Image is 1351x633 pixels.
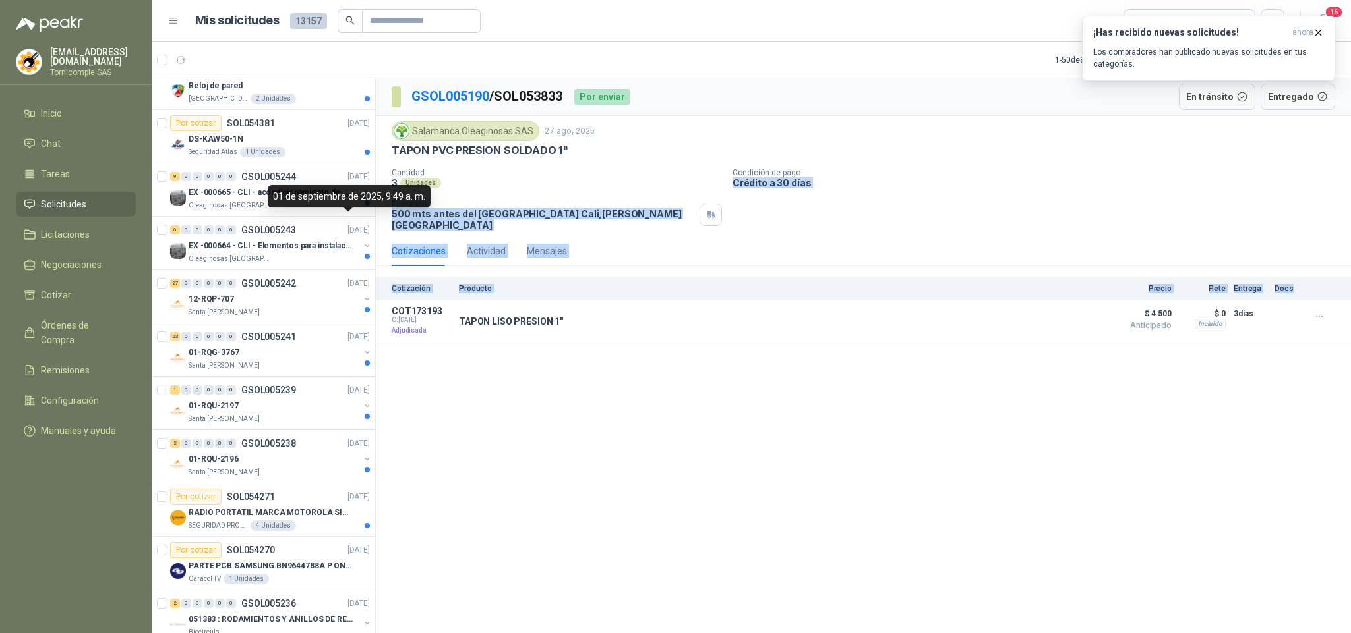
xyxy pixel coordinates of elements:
[1325,6,1343,18] span: 16
[392,324,451,337] p: Adjudicada
[181,385,191,395] div: 0
[226,599,236,608] div: 0
[170,599,180,608] div: 2
[1234,284,1267,293] p: Entrega
[170,169,373,211] a: 9 0 0 0 0 0 GSOL005244[DATE] Company LogoEX -000665 - CLI - acondicionamiento de caja paraOleagin...
[41,288,71,302] span: Cotizar
[189,133,243,146] p: DS-KAW50-1N
[189,80,243,92] p: Reloj de pared
[411,86,564,107] p: / SOL053833
[16,418,136,443] a: Manuales y ayuda
[189,574,221,584] p: Caracol TV
[189,186,353,199] p: EX -000665 - CLI - acondicionamiento de caja para
[400,178,441,188] div: Unidades
[227,119,275,128] p: SOL054381
[170,243,186,259] img: Company Logo
[241,332,296,341] p: GSOL005241
[347,117,370,130] p: [DATE]
[16,161,136,186] a: Tareas
[1195,319,1226,329] div: Incluido
[41,363,90,377] span: Remisiones
[181,279,191,288] div: 0
[189,414,260,424] p: Santa [PERSON_NAME]
[251,94,296,104] div: 2 Unidades
[170,332,180,341] div: 23
[241,279,296,288] p: GSOL005242
[16,358,136,383] a: Remisiones
[574,89,630,105] div: Por enviar
[215,225,225,234] div: 0
[152,57,375,110] a: Por cotizarSOL054382[DATE] Company LogoReloj de pared[GEOGRAPHIC_DATA]2 Unidades
[41,258,102,272] span: Negociaciones
[152,537,375,590] a: Por cotizarSOL054270[DATE] Company LogoPARTE PCB SAMSUNG BN9644788A P ONECONNECaracol TV1 Unidades
[170,489,222,505] div: Por cotizar
[392,306,451,316] p: COT173193
[193,599,202,608] div: 0
[1055,49,1141,70] div: 1 - 50 de 8185
[189,453,239,466] p: 01-RQU-2196
[1082,16,1335,81] button: ¡Has recibido nuevas solicitudes!ahora Los compradores han publicado nuevas solicitudes en tus ca...
[226,225,236,234] div: 0
[170,279,180,288] div: 27
[189,147,237,157] p: Seguridad Atlas
[16,49,42,74] img: Company Logo
[41,197,86,211] span: Solicitudes
[251,520,296,531] div: 4 Unidades
[1261,84,1336,110] button: Entregado
[241,225,296,234] p: GSOL005243
[392,199,694,208] p: Dirección
[170,617,186,632] img: Company Logo
[204,225,214,234] div: 0
[204,599,214,608] div: 0
[1311,9,1335,33] button: 16
[240,147,285,157] div: 1 Unidades
[392,121,539,141] div: Salamanca Oleaginosas SAS
[1093,46,1324,70] p: Los compradores han publicado nuevas solicitudes en tus categorías.
[189,400,239,412] p: 01-RQU-2197
[41,227,90,242] span: Licitaciones
[170,83,186,99] img: Company Logo
[290,13,327,29] span: 13157
[347,171,370,183] p: [DATE]
[170,350,186,366] img: Company Logo
[347,437,370,450] p: [DATE]
[193,279,202,288] div: 0
[170,225,180,234] div: 6
[181,172,191,181] div: 0
[50,69,136,76] p: Tornicomple SAS
[733,168,1346,177] p: Condición de pago
[170,382,373,424] a: 1 0 0 0 0 0 GSOL005239[DATE] Company Logo01-RQU-2197Santa [PERSON_NAME]
[170,403,186,419] img: Company Logo
[152,483,375,537] a: Por cotizarSOL054271[DATE] Company LogoRADIO PORTATIL MARCA MOTOROLA SIN PANTALLA CON GPS, INCLUY...
[411,88,489,104] a: GSOL005190
[170,439,180,448] div: 2
[189,560,353,572] p: PARTE PCB SAMSUNG BN9644788A P ONECONNE
[527,244,567,258] div: Mensajes
[1106,284,1172,293] p: Precio
[193,172,202,181] div: 0
[347,384,370,397] p: [DATE]
[16,313,136,352] a: Órdenes de Compra
[1275,284,1301,293] p: Docs
[170,456,186,472] img: Company Logo
[16,283,136,308] a: Cotizar
[170,385,180,395] div: 1
[1179,84,1255,110] button: En tránsito
[189,254,272,264] p: Oleaginosas [GEOGRAPHIC_DATA][PERSON_NAME]
[392,244,446,258] div: Cotizaciones
[345,16,355,25] span: search
[16,101,136,126] a: Inicio
[459,284,1098,293] p: Producto
[215,332,225,341] div: 0
[226,385,236,395] div: 0
[170,172,180,181] div: 9
[16,16,83,32] img: Logo peakr
[170,115,222,131] div: Por cotizar
[170,510,186,526] img: Company Logo
[16,252,136,277] a: Negociaciones
[170,542,222,558] div: Por cotizar
[189,94,248,104] p: [GEOGRAPHIC_DATA]
[467,244,506,258] div: Actividad
[204,439,214,448] div: 0
[195,11,280,30] h1: Mis solicitudes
